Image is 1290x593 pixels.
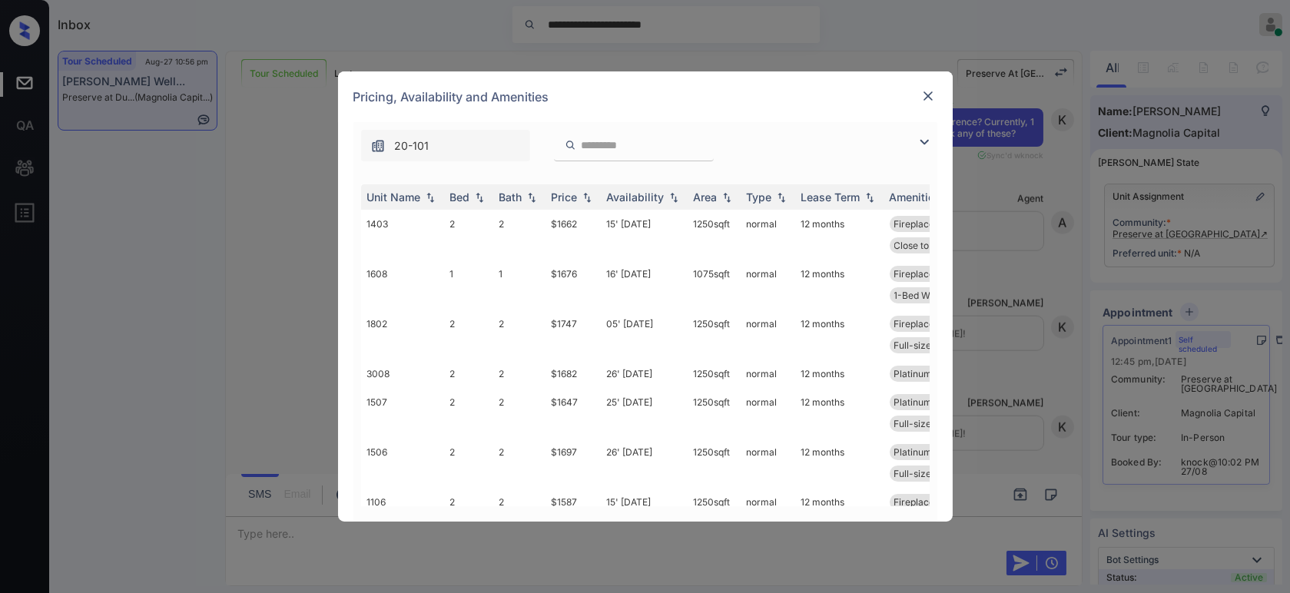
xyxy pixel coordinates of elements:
[546,488,601,559] td: $1587
[361,438,444,488] td: 1506
[741,488,795,559] td: normal
[493,310,546,359] td: 2
[890,190,941,204] div: Amenities
[688,438,741,488] td: 1250 sqft
[546,310,601,359] td: $1747
[361,310,444,359] td: 1802
[741,260,795,310] td: normal
[472,192,487,203] img: sorting
[444,359,493,388] td: 2
[493,210,546,260] td: 2
[795,310,884,359] td: 12 months
[546,210,601,260] td: $1662
[493,438,546,488] td: 2
[920,88,936,104] img: close
[894,340,970,351] span: Full-size washe...
[579,192,595,203] img: sorting
[607,190,665,204] div: Availability
[741,210,795,260] td: normal
[601,438,688,488] td: 26' [DATE]
[370,138,386,154] img: icon-zuma
[444,438,493,488] td: 2
[894,318,935,330] span: Fireplace
[747,190,772,204] div: Type
[601,210,688,260] td: 15' [DATE]
[546,260,601,310] td: $1676
[688,260,741,310] td: 1075 sqft
[795,210,884,260] td: 12 months
[894,268,935,280] span: Fireplace
[444,488,493,559] td: 2
[423,192,438,203] img: sorting
[688,210,741,260] td: 1250 sqft
[493,388,546,438] td: 2
[338,71,953,122] div: Pricing, Availability and Amenities
[493,260,546,310] td: 1
[499,190,522,204] div: Bath
[795,388,884,438] td: 12 months
[894,290,970,301] span: 1-Bed Walk-In L...
[361,388,444,438] td: 1507
[894,240,967,251] span: Close to 2nd Cl...
[894,368,968,379] span: Platinum - 2 Be...
[546,359,601,388] td: $1682
[894,496,935,508] span: Fireplace
[601,310,688,359] td: 05' [DATE]
[361,359,444,388] td: 3008
[444,388,493,438] td: 2
[444,310,493,359] td: 2
[694,190,718,204] div: Area
[361,488,444,559] td: 1106
[546,438,601,488] td: $1697
[801,190,861,204] div: Lease Term
[666,192,681,203] img: sorting
[774,192,789,203] img: sorting
[795,488,884,559] td: 12 months
[741,388,795,438] td: normal
[741,438,795,488] td: normal
[395,137,429,154] span: 20-101
[367,190,421,204] div: Unit Name
[450,190,470,204] div: Bed
[795,260,884,310] td: 12 months
[361,260,444,310] td: 1608
[546,388,601,438] td: $1647
[601,260,688,310] td: 16' [DATE]
[444,210,493,260] td: 2
[862,192,877,203] img: sorting
[688,310,741,359] td: 1250 sqft
[688,488,741,559] td: 1250 sqft
[741,310,795,359] td: normal
[361,210,444,260] td: 1403
[688,388,741,438] td: 1250 sqft
[915,133,934,151] img: icon-zuma
[894,418,970,429] span: Full-size washe...
[741,359,795,388] td: normal
[719,192,735,203] img: sorting
[444,260,493,310] td: 1
[894,446,968,458] span: Platinum - 2 Be...
[795,359,884,388] td: 12 months
[601,388,688,438] td: 25' [DATE]
[601,488,688,559] td: 15' [DATE]
[493,488,546,559] td: 2
[552,190,578,204] div: Price
[688,359,741,388] td: 1250 sqft
[565,138,576,152] img: icon-zuma
[601,359,688,388] td: 26' [DATE]
[524,192,539,203] img: sorting
[795,438,884,488] td: 12 months
[493,359,546,388] td: 2
[894,396,968,408] span: Platinum - 2 Be...
[894,218,935,230] span: Fireplace
[894,468,970,479] span: Full-size washe...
